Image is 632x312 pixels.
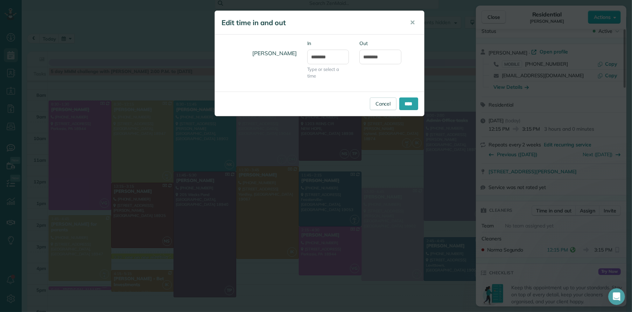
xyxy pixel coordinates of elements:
label: In [307,40,349,47]
label: Out [359,40,401,47]
span: ✕ [410,19,415,27]
iframe: Intercom live chat [608,288,625,305]
h4: [PERSON_NAME] [220,43,297,63]
span: Type or select a time [307,66,349,79]
h5: Edit time in and out [222,18,400,28]
a: Cancel [370,97,396,110]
